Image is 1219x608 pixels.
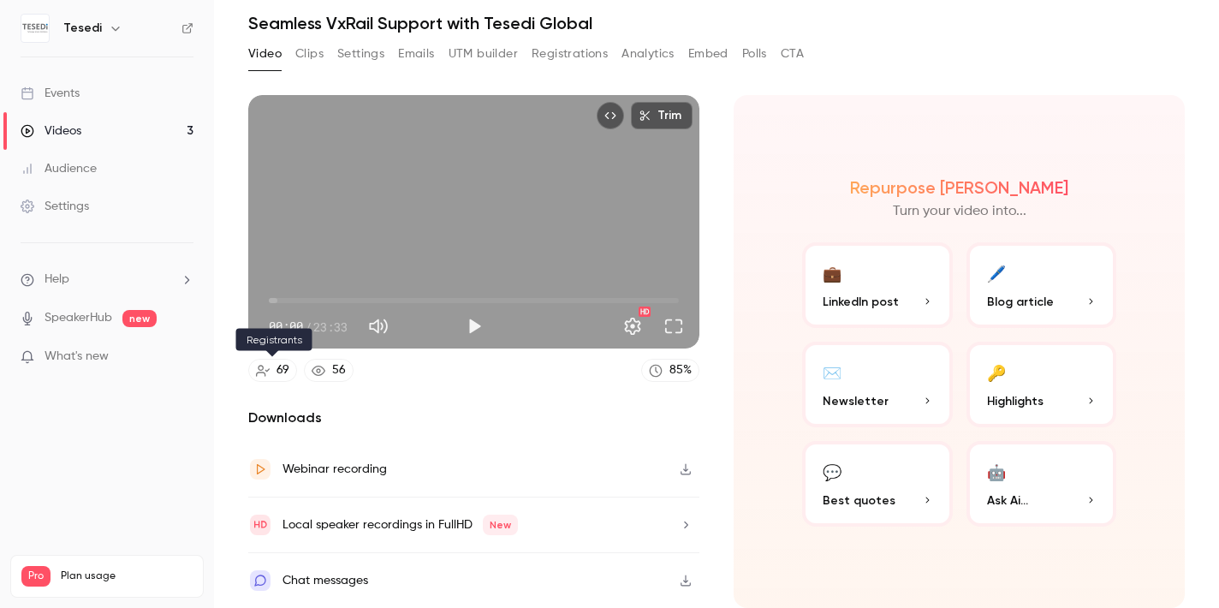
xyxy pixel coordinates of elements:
[305,318,312,336] span: /
[21,271,193,289] li: help-dropdown-opener
[122,310,157,327] span: new
[987,259,1006,286] div: 🖊️
[45,348,109,366] span: What's new
[802,441,953,527] button: 💬Best quotes
[21,160,97,177] div: Audience
[337,40,384,68] button: Settings
[248,13,1185,33] h1: Seamless VxRail Support with Tesedi Global
[248,40,282,68] button: Video
[61,569,193,583] span: Plan usage
[304,359,354,382] a: 56
[966,441,1117,527] button: 🤖Ask Ai...
[21,15,49,42] img: Tesedi
[823,392,889,410] span: Newsletter
[248,408,699,428] h2: Downloads
[45,271,69,289] span: Help
[688,40,728,68] button: Embed
[615,309,650,343] button: Settings
[823,492,895,510] span: Best quotes
[802,342,953,427] button: ✉️Newsletter
[802,242,953,328] button: 💼LinkedIn post
[313,318,348,336] span: 23:33
[173,349,193,365] iframe: Noticeable Trigger
[398,40,434,68] button: Emails
[966,242,1117,328] button: 🖊️Blog article
[45,309,112,327] a: SpeakerHub
[987,392,1044,410] span: Highlights
[332,361,346,379] div: 56
[248,359,297,382] a: 69
[457,309,491,343] button: Play
[742,40,767,68] button: Polls
[282,570,368,591] div: Chat messages
[669,361,692,379] div: 85 %
[631,102,693,129] button: Trim
[823,458,841,485] div: 💬
[823,359,841,385] div: ✉️
[282,515,518,535] div: Local speaker recordings in FullHD
[21,566,51,587] span: Pro
[641,359,699,382] a: 85%
[781,40,804,68] button: CTA
[893,201,1026,222] p: Turn your video into...
[21,122,81,140] div: Videos
[21,85,80,102] div: Events
[621,40,675,68] button: Analytics
[63,20,102,37] h6: Tesedi
[295,40,324,68] button: Clips
[277,361,289,379] div: 69
[597,102,624,129] button: Embed video
[449,40,518,68] button: UTM builder
[639,307,651,317] div: HD
[823,293,899,311] span: LinkedIn post
[21,198,89,215] div: Settings
[282,459,387,480] div: Webinar recording
[850,177,1068,198] h2: Repurpose [PERSON_NAME]
[966,342,1117,427] button: 🔑Highlights
[987,492,1028,510] span: Ask Ai...
[269,318,303,336] span: 00:00
[823,259,841,286] div: 💼
[361,309,395,343] button: Mute
[987,359,1006,385] div: 🔑
[532,40,608,68] button: Registrations
[269,318,348,336] div: 00:00
[987,293,1054,311] span: Blog article
[987,458,1006,485] div: 🤖
[483,515,518,535] span: New
[657,309,691,343] button: Full screen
